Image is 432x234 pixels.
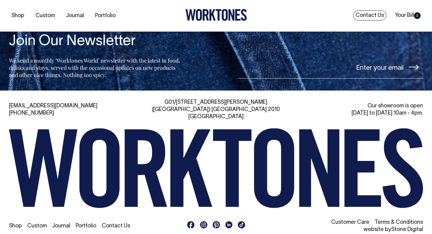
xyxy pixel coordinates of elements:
[150,99,282,121] div: G01/[STREET_ADDRESS][PERSON_NAME] ([GEOGRAPHIC_DATA]) [GEOGRAPHIC_DATA] 2010 [GEOGRAPHIC_DATA]
[9,223,22,229] a: Shop
[93,11,118,21] a: Portfolio
[238,56,423,79] input: Enter your email
[375,220,423,225] a: Terms & Conditions
[9,11,27,21] a: Shop
[9,103,97,109] a: [EMAIL_ADDRESS][DOMAIN_NAME]
[9,57,182,79] p: We send a monthly ‘Worktones World’ newsletter with the latest in food, drinks and stays, served ...
[52,223,70,229] a: Journal
[64,11,86,21] a: Journal
[414,12,421,19] span: 0
[76,223,96,229] a: Portfolio
[102,223,130,229] a: Contact Us
[9,111,54,116] a: [PHONE_NUMBER]
[353,11,386,20] a: Contact Us
[291,103,423,117] div: Our showroom is open [DATE] to [DATE] 10am - 4pm.
[391,227,423,232] a: Stone Digital
[331,220,369,225] a: Customer Care
[393,11,423,20] a: Your Bill0
[27,223,47,229] a: Custom
[291,226,423,233] li: website by
[9,34,182,50] h4: Join Our Newsletter
[33,11,57,21] a: Custom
